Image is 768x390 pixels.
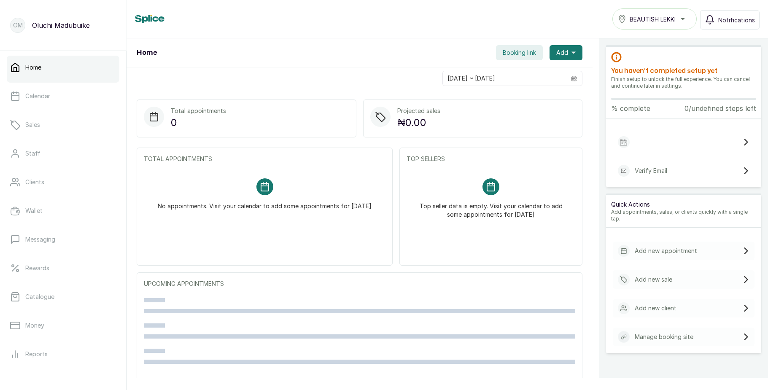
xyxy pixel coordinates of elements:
[13,21,23,30] p: OM
[32,20,90,30] p: Oluchi Madubuike
[630,15,676,24] span: BEAUTISH LEKKI
[25,293,54,301] p: Catalogue
[503,48,536,57] span: Booking link
[635,333,693,341] p: Manage booking site
[158,195,372,210] p: No appointments. Visit your calendar to add some appointments for [DATE]
[443,71,566,86] input: Select date
[171,115,226,130] p: 0
[25,121,40,129] p: Sales
[7,199,119,223] a: Wallet
[137,48,157,58] h1: Home
[7,228,119,251] a: Messaging
[397,107,440,115] p: Projected sales
[7,170,119,194] a: Clients
[25,350,48,358] p: Reports
[556,48,568,57] span: Add
[7,256,119,280] a: Rewards
[7,113,119,137] a: Sales
[417,195,565,219] p: Top seller data is empty. Visit your calendar to add some appointments for [DATE]
[7,56,119,79] a: Home
[25,92,50,100] p: Calendar
[635,275,672,284] p: Add new sale
[718,16,755,24] span: Notifications
[7,84,119,108] a: Calendar
[144,155,385,163] p: TOTAL APPOINTMENTS
[7,314,119,337] a: Money
[611,103,650,113] p: % complete
[144,280,575,288] p: UPCOMING APPOINTMENTS
[635,247,697,255] p: Add new appointment
[550,45,582,60] button: Add
[612,8,697,30] button: BEAUTISH LEKKI
[25,149,40,158] p: Staff
[25,178,44,186] p: Clients
[7,142,119,165] a: Staff
[407,155,575,163] p: TOP SELLERS
[25,207,43,215] p: Wallet
[7,285,119,309] a: Catalogue
[171,107,226,115] p: Total appointments
[25,63,41,72] p: Home
[684,103,756,113] p: 0/undefined steps left
[7,342,119,366] a: Reports
[611,200,756,209] p: Quick Actions
[611,76,756,89] p: Finish setup to unlock the full experience. You can cancel and continue later in settings.
[25,264,49,272] p: Rewards
[571,75,577,81] svg: calendar
[635,167,667,175] p: Verify Email
[635,304,676,312] p: Add new client
[25,321,44,330] p: Money
[611,66,756,76] h2: You haven’t completed setup yet
[496,45,543,60] button: Booking link
[25,235,55,244] p: Messaging
[700,10,760,30] button: Notifications
[397,115,440,130] p: ₦0.00
[611,209,756,222] p: Add appointments, sales, or clients quickly with a single tap.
